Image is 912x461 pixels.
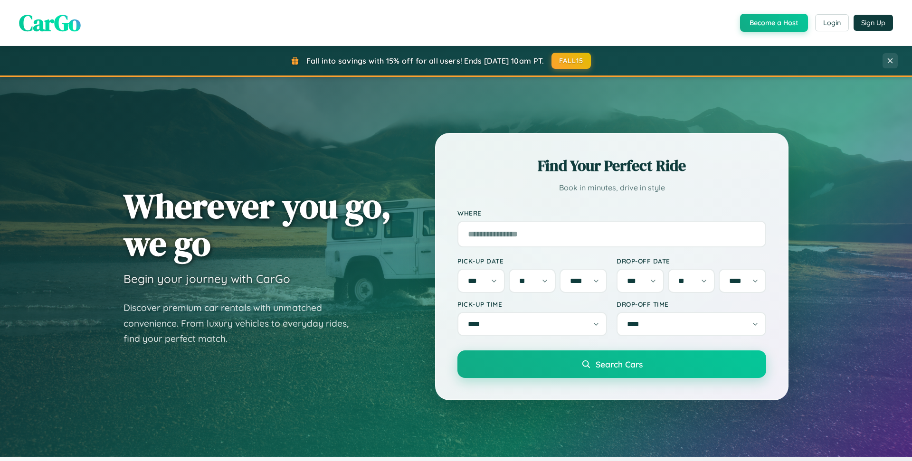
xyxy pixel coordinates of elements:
[551,53,591,69] button: FALL15
[457,300,607,308] label: Pick-up Time
[457,181,766,195] p: Book in minutes, drive in style
[740,14,808,32] button: Become a Host
[457,209,766,217] label: Where
[457,257,607,265] label: Pick-up Date
[457,350,766,378] button: Search Cars
[123,300,361,347] p: Discover premium car rentals with unmatched convenience. From luxury vehicles to everyday rides, ...
[457,155,766,176] h2: Find Your Perfect Ride
[306,56,544,66] span: Fall into savings with 15% off for all users! Ends [DATE] 10am PT.
[617,300,766,308] label: Drop-off Time
[854,15,893,31] button: Sign Up
[596,359,643,369] span: Search Cars
[19,7,81,38] span: CarGo
[617,257,766,265] label: Drop-off Date
[815,14,849,31] button: Login
[123,187,391,262] h1: Wherever you go, we go
[123,272,290,286] h3: Begin your journey with CarGo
